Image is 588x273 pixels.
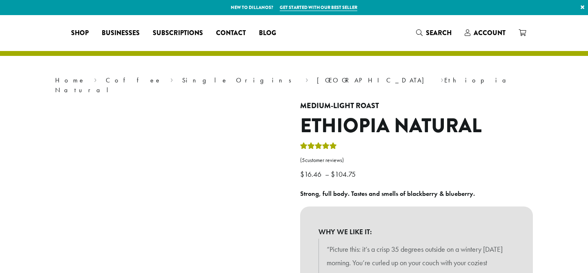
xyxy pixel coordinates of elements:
[325,169,329,179] span: –
[410,26,458,40] a: Search
[317,76,432,84] a: [GEOGRAPHIC_DATA]
[55,76,85,84] a: Home
[441,73,443,85] span: ›
[300,141,337,153] div: Rated 5.00 out of 5
[71,28,89,38] span: Shop
[94,73,97,85] span: ›
[55,75,533,95] nav: Breadcrumb
[259,28,276,38] span: Blog
[182,76,297,84] a: Single Origins
[216,28,246,38] span: Contact
[331,169,358,179] bdi: 104.75
[305,73,308,85] span: ›
[300,114,533,138] h1: Ethiopia Natural
[280,4,357,11] a: Get started with our best seller
[170,73,173,85] span: ›
[302,157,305,164] span: 5
[300,102,533,111] h4: Medium-Light Roast
[106,76,162,84] a: Coffee
[300,189,475,198] b: Strong, full body. Tastes and smells of blackberry & blueberry.
[153,28,203,38] span: Subscriptions
[331,169,335,179] span: $
[300,169,304,179] span: $
[65,27,95,40] a: Shop
[300,169,323,179] bdi: 16.46
[474,28,506,38] span: Account
[426,28,452,38] span: Search
[300,156,533,164] a: (5customer reviews)
[318,225,514,239] b: WHY WE LIKE IT:
[102,28,140,38] span: Businesses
